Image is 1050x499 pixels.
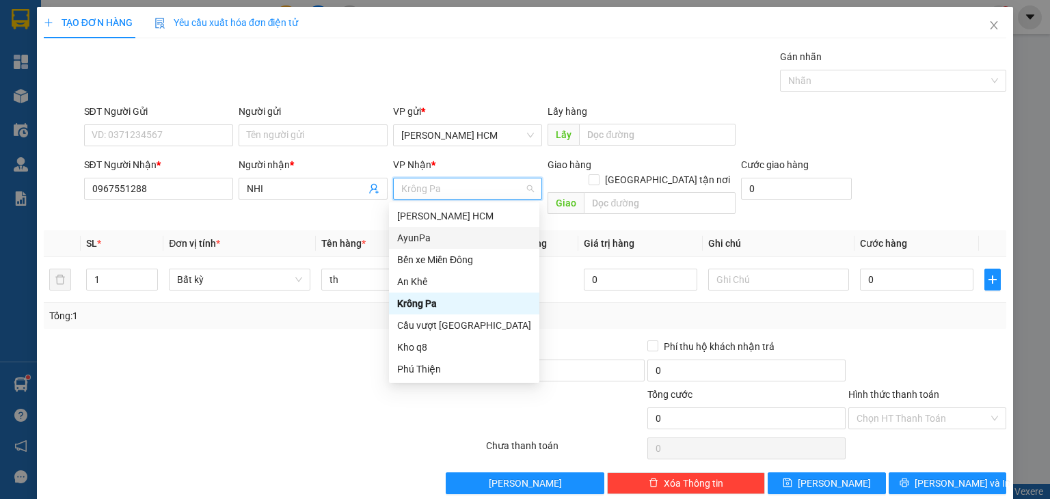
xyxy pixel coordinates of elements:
[708,269,849,291] input: Ghi Chú
[368,183,379,194] span: user-add
[397,318,531,333] div: Cầu vượt [GEOGRAPHIC_DATA]
[44,18,53,27] span: plus
[848,389,939,400] label: Hình thức thanh toán
[239,104,388,119] div: Người gửi
[985,274,1000,285] span: plus
[321,269,462,291] input: VD: Bàn, Ghế
[584,238,634,249] span: Giá trị hàng
[401,178,534,199] span: Krông Pa
[446,472,604,494] button: [PERSON_NAME]
[768,472,886,494] button: save[PERSON_NAME]
[389,336,539,358] div: Kho q8
[44,17,133,28] span: TẠO ĐƠN HÀNG
[397,274,531,289] div: An Khê
[169,238,220,249] span: Đơn vị tính
[401,125,534,146] span: Trần Phú HCM
[84,104,233,119] div: SĐT Người Gửi
[548,124,579,146] span: Lấy
[397,208,531,224] div: [PERSON_NAME] HCM
[177,269,301,290] span: Bất kỳ
[122,52,148,68] span: Gửi:
[6,42,75,64] h2: R69G1I48
[489,476,562,491] span: [PERSON_NAME]
[397,230,531,245] div: AyunPa
[548,192,584,214] span: Giao
[389,293,539,314] div: Krông Pa
[889,472,1007,494] button: printer[PERSON_NAME] và In
[154,17,299,28] span: Yêu cầu xuất hóa đơn điện tử
[122,75,267,91] span: [PERSON_NAME] HCM
[741,159,809,170] label: Cước giao hàng
[239,157,388,172] div: Người nhận
[86,238,97,249] span: SL
[915,476,1010,491] span: [PERSON_NAME] và In
[548,106,587,117] span: Lấy hàng
[397,362,531,377] div: Phú Thiện
[49,308,406,323] div: Tổng: 1
[321,238,366,249] span: Tên hàng
[664,476,723,491] span: Xóa Thông tin
[900,478,909,489] span: printer
[84,157,233,172] div: SĐT Người Nhận
[647,389,692,400] span: Tổng cước
[975,7,1013,45] button: Close
[860,238,907,249] span: Cước hàng
[548,159,591,170] span: Giao hàng
[649,478,658,489] span: delete
[35,10,92,30] b: Cô Hai
[741,178,852,200] input: Cước giao hàng
[122,94,156,118] span: cục
[607,472,765,494] button: deleteXóa Thông tin
[397,296,531,311] div: Krông Pa
[798,476,871,491] span: [PERSON_NAME]
[389,314,539,336] div: Cầu vượt Bình Phước
[393,104,542,119] div: VP gửi
[584,192,736,214] input: Dọc đường
[579,124,736,146] input: Dọc đường
[658,339,780,354] span: Phí thu hộ khách nhận trả
[389,271,539,293] div: An Khê
[780,51,822,62] label: Gán nhãn
[397,252,531,267] div: Bến xe Miền Đông
[154,18,165,29] img: icon
[389,227,539,249] div: AyunPa
[389,249,539,271] div: Bến xe Miền Đông
[389,205,539,227] div: Trần Phú HCM
[600,172,736,187] span: [GEOGRAPHIC_DATA] tận nơi
[984,269,1001,291] button: plus
[703,230,854,257] th: Ghi chú
[49,269,71,291] button: delete
[122,37,172,47] span: [DATE] 18:02
[783,478,792,489] span: save
[397,340,531,355] div: Kho q8
[393,159,431,170] span: VP Nhận
[584,269,697,291] input: 0
[389,358,539,380] div: Phú Thiện
[988,20,999,31] span: close
[485,438,645,462] div: Chưa thanh toán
